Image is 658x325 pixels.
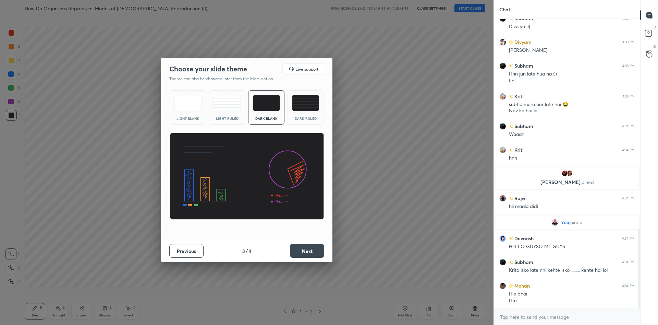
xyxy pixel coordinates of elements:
div: Dark Ruled [292,117,319,120]
img: eadc6549bf9545fa9c6668cc73bfb86a.jpg [499,62,506,69]
img: 6b0fccd259fa47c383fc0b844a333e12.jpg [499,282,506,289]
div: subho mera aur late hai 😂 Nov ka hai lol [509,101,635,114]
h4: 3 [242,247,245,255]
button: Previous [169,244,204,258]
div: 4:33 PM [622,40,635,44]
img: Learner_Badge_beginner_1_8b307cf2a0.svg [509,284,513,288]
img: lightRuledTheme.5fabf969.svg [214,95,241,111]
div: Krito isko late nhi kehte isko.......... kehte hai lol [509,267,635,274]
h6: Devansh [513,235,534,242]
img: 40860400_AD72BC16-606C-4BE7-99AD-CE215993D825.png [499,235,506,242]
h6: Subham [513,62,533,69]
img: c58f1784ef4049b399c21c1a47f6a290.jpg [499,195,506,202]
h4: / [246,247,248,255]
div: Hru [509,298,635,304]
img: no-rating-badge.077c3623.svg [509,237,513,241]
div: 4:33 PM [622,64,635,68]
div: 4:33 PM [622,94,635,98]
p: D [654,25,656,30]
div: Diva yo :)) [509,23,635,30]
h6: Subham [513,123,533,130]
h4: 4 [248,247,251,255]
img: no-rating-badge.077c3623.svg [509,197,513,200]
div: Light Blank [174,117,202,120]
p: G [653,44,656,49]
p: T [654,5,656,11]
p: [PERSON_NAME] [500,179,634,185]
button: Next [290,244,324,258]
img: no-rating-badge.077c3623.svg [509,64,513,68]
div: 4:34 PM [622,124,635,128]
img: no-rating-badge.077c3623.svg [509,17,513,21]
img: no-rating-badge.077c3623.svg [509,260,513,264]
h6: Kriti [513,93,524,100]
p: Chat [494,0,516,19]
h5: Live support [295,67,318,71]
div: 4:34 PM [622,148,635,152]
img: darkRuledTheme.de295e13.svg [292,95,319,111]
img: no-rating-badge.077c3623.svg [509,148,513,152]
div: 4:34 PM [622,236,635,241]
img: a2358f68e26044338e95187e8e2d099f.jpg [499,39,506,46]
span: You [561,220,569,225]
div: 4:34 PM [622,196,635,200]
span: joined [569,220,583,225]
img: ec5509bdc83c4bfea8fbeb48e766515b.jpg [561,170,568,177]
img: cbe43a4beecc466bb6eb95ab0da6df8b.jpg [499,147,506,153]
img: darkTheme.f0cc69e5.svg [253,95,280,111]
div: 4:34 PM [622,284,635,288]
img: no-rating-badge.077c3623.svg [509,125,513,128]
h2: Choose your slide theme [169,65,247,73]
img: fd75d6bb7d674bfe97bb2d84e191e7c1.jpg [566,170,573,177]
div: Dark Blank [253,117,280,120]
img: darkThemeBanner.d06ce4a2.svg [170,133,324,220]
div: Waaah [509,131,635,138]
p: Theme can also be changed later from the More option [169,76,280,82]
img: Learner_Badge_beginner_1_8b307cf2a0.svg [509,40,513,44]
div: hii maala didi [509,203,635,210]
div: Hnn jun late hua na :)) [509,71,635,78]
img: cbe43a4beecc466bb6eb95ab0da6df8b.jpg [499,93,506,100]
div: Lol [509,78,635,84]
h6: Kriti [513,146,524,153]
img: lightTheme.e5ed3b09.svg [174,95,202,111]
div: [PERSON_NAME] [509,47,635,54]
div: Hlo bhai [509,291,635,298]
div: HELLO GUYSO ME GUYS [509,243,635,250]
img: eadc6549bf9545fa9c6668cc73bfb86a.jpg [499,259,506,266]
img: 3f984c270fec4109a57ddb5a4f02100d.jpg [551,219,558,226]
span: joined [581,179,594,185]
h6: Subham [513,258,533,266]
img: no-rating-badge.077c3623.svg [509,95,513,98]
div: 4:34 PM [622,260,635,264]
img: eadc6549bf9545fa9c6668cc73bfb86a.jpg [499,123,506,130]
div: hnn [509,155,635,162]
h6: Divyam [513,38,532,46]
div: grid [494,19,640,309]
div: Light Ruled [214,117,241,120]
h6: Rajvir [513,195,527,202]
h6: Mohan [513,282,530,289]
